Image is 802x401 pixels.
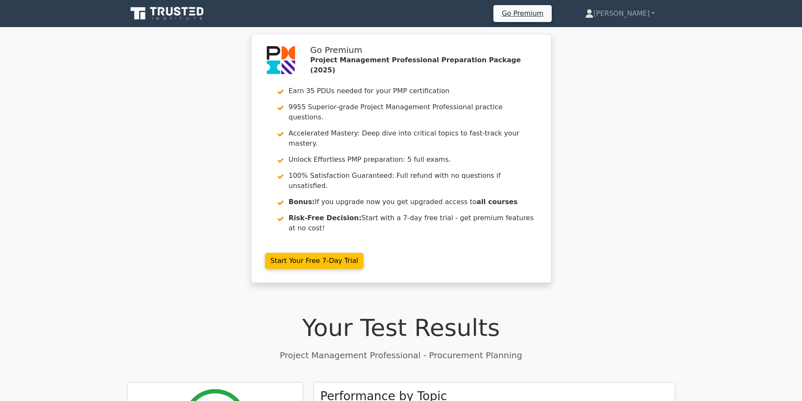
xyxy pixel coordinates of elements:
[565,5,675,22] a: [PERSON_NAME]
[265,253,364,269] a: Start Your Free 7-Day Trial
[127,349,675,362] p: Project Management Professional - Procurement Planning
[127,313,675,342] h1: Your Test Results
[497,8,548,19] a: Go Premium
